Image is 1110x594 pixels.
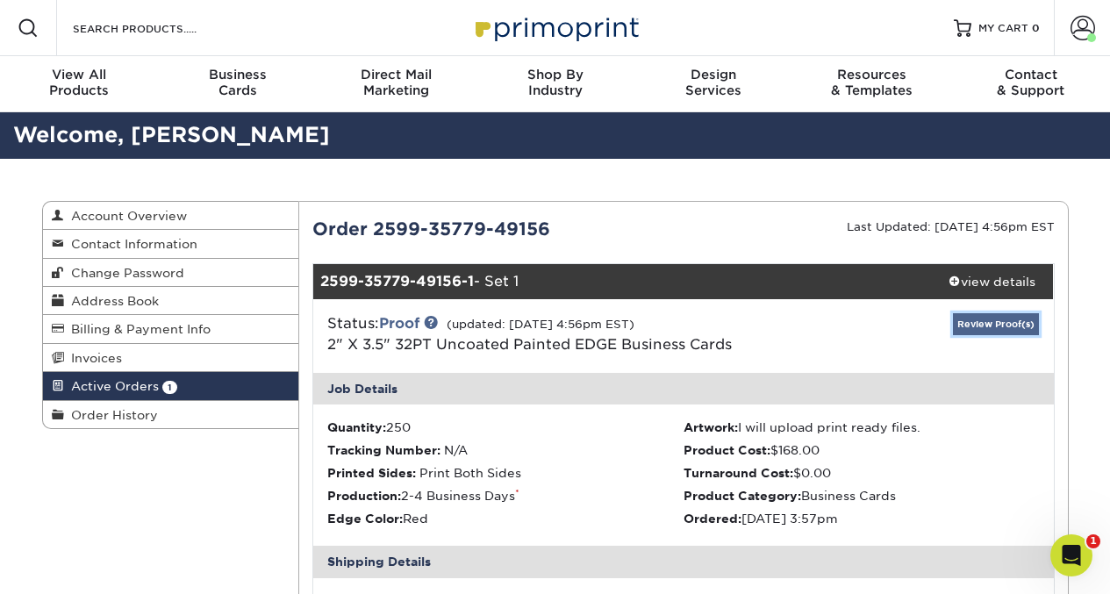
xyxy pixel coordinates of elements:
[64,266,184,280] span: Change Password
[1086,534,1100,548] span: 1
[930,273,1054,290] div: view details
[64,351,122,365] span: Invoices
[313,373,1054,404] div: Job Details
[43,344,299,372] a: Invoices
[43,401,299,428] a: Order History
[327,487,684,505] li: 2-4 Business Days
[327,510,684,527] li: Red
[327,420,386,434] strong: Quantity:
[320,273,474,290] strong: 2599-35779-49156-1
[951,67,1110,98] div: & Support
[314,313,806,355] div: Status:
[1032,22,1040,34] span: 0
[953,313,1039,335] a: Review Proof(s)
[951,67,1110,82] span: Contact
[444,443,468,457] span: N/A
[684,420,738,434] strong: Artwork:
[162,381,177,394] span: 1
[684,466,793,480] strong: Turnaround Cost:
[71,18,242,39] input: SEARCH PRODUCTS.....
[64,408,158,422] span: Order History
[159,67,318,98] div: Cards
[64,237,197,251] span: Contact Information
[327,466,416,480] strong: Printed Sides:
[634,56,793,112] a: DesignServices
[379,315,419,332] a: Proof
[793,56,952,112] a: Resources& Templates
[64,294,159,308] span: Address Book
[847,220,1055,233] small: Last Updated: [DATE] 4:56pm EST
[793,67,952,98] div: & Templates
[317,67,476,82] span: Direct Mail
[684,512,741,526] strong: Ordered:
[634,67,793,98] div: Services
[476,67,634,98] div: Industry
[978,21,1028,36] span: MY CART
[159,56,318,112] a: BusinessCards
[684,441,1040,459] li: $168.00
[930,264,1054,299] a: view details
[327,489,401,503] strong: Production:
[419,466,521,480] span: Print Both Sides
[317,56,476,112] a: Direct MailMarketing
[43,372,299,400] a: Active Orders 1
[684,419,1040,436] li: I will upload print ready files.
[951,56,1110,112] a: Contact& Support
[684,489,801,503] strong: Product Category:
[327,512,403,526] strong: Edge Color:
[684,443,770,457] strong: Product Cost:
[468,9,643,47] img: Primoprint
[684,464,1040,482] li: $0.00
[43,287,299,315] a: Address Book
[476,67,634,82] span: Shop By
[447,318,634,331] small: (updated: [DATE] 4:56pm EST)
[1050,534,1092,576] iframe: Intercom live chat
[313,264,930,299] div: - Set 1
[684,510,1040,527] li: [DATE] 3:57pm
[64,322,211,336] span: Billing & Payment Info
[43,202,299,230] a: Account Overview
[476,56,634,112] a: Shop ByIndustry
[43,315,299,343] a: Billing & Payment Info
[64,209,187,223] span: Account Overview
[159,67,318,82] span: Business
[43,230,299,258] a: Contact Information
[43,259,299,287] a: Change Password
[327,419,684,436] li: 250
[317,67,476,98] div: Marketing
[327,443,440,457] strong: Tracking Number:
[634,67,793,82] span: Design
[793,67,952,82] span: Resources
[299,216,684,242] div: Order 2599-35779-49156
[313,546,1054,577] div: Shipping Details
[64,379,159,393] span: Active Orders
[684,487,1040,505] li: Business Cards
[327,336,732,353] a: 2" X 3.5" 32PT Uncoated Painted EDGE Business Cards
